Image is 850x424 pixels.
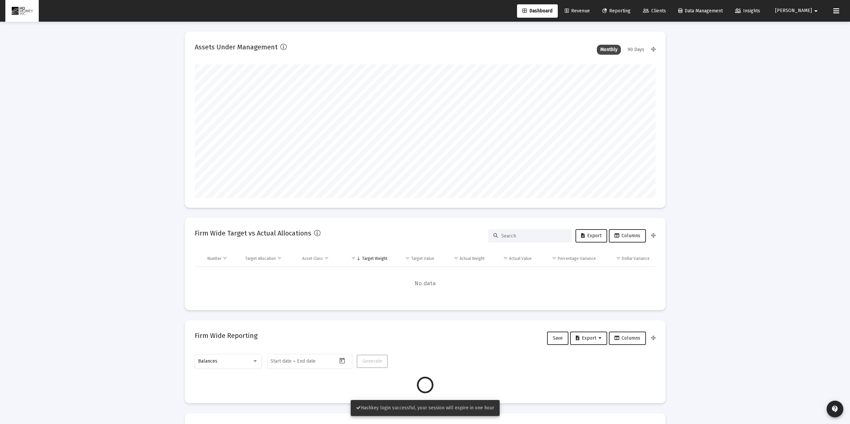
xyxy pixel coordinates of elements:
div: Actual Weight [460,256,485,261]
a: Revenue [559,4,595,18]
td: Column Asset Class [298,251,342,267]
mat-icon: arrow_drop_down [812,4,820,18]
div: Target Weight [362,256,387,261]
span: [PERSON_NAME] [775,8,812,14]
button: Columns [609,332,646,345]
span: Reporting [602,8,631,14]
span: Save [553,335,563,341]
span: Show filter options for column 'Dollar Variance' [616,256,621,261]
h2: Assets Under Management [195,42,278,52]
span: Show filter options for column 'Target Allocation' [277,256,282,261]
div: Percentage Variance [558,256,596,261]
div: Monthly [597,45,621,55]
span: Hashkey login successful, your session will expire in one hour [356,405,494,411]
span: Insights [735,8,760,14]
div: Data grid [195,251,656,300]
a: Clients [638,4,671,18]
td: Column Target Allocation [240,251,298,267]
span: – [293,359,296,364]
div: Target Allocation [245,256,276,261]
span: Show filter options for column 'Target Value' [405,256,410,261]
td: Column Target Value [392,251,439,267]
td: Column Number [203,251,241,267]
button: Open calendar [337,356,347,366]
span: Columns [615,233,640,239]
span: Revenue [565,8,590,14]
td: Column Target Weight [342,251,392,267]
div: Number [207,256,221,261]
td: Column Actual Weight [439,251,489,267]
div: Target Value [411,256,434,261]
button: Save [547,332,568,345]
span: Show filter options for column 'Number' [222,256,227,261]
a: Insights [730,4,766,18]
button: Export [570,332,607,345]
span: Generate [362,358,382,364]
td: Column Dollar Variance [601,251,655,267]
a: Dashboard [517,4,558,18]
span: Dashboard [522,8,552,14]
span: No data [195,280,656,287]
h2: Firm Wide Target vs Actual Allocations [195,228,311,239]
span: Clients [643,8,666,14]
div: 90 Days [624,45,648,55]
input: Start date [271,359,292,364]
td: Column Percentage Variance [536,251,601,267]
input: Search [501,233,567,239]
span: Show filter options for column 'Actual Value' [503,256,508,261]
span: Columns [615,335,640,341]
span: Data Management [678,8,723,14]
div: Dollar Variance [622,256,650,261]
button: Export [575,229,607,243]
button: Generate [357,355,388,368]
span: Export [581,233,602,239]
button: [PERSON_NAME] [767,4,828,17]
span: Show filter options for column 'Target Weight' [351,256,356,261]
span: Show filter options for column 'Actual Weight' [454,256,459,261]
mat-icon: contact_support [831,405,839,413]
input: End date [297,359,329,364]
h2: Firm Wide Reporting [195,330,258,341]
a: Data Management [673,4,728,18]
td: Column Actual Value [489,251,536,267]
span: Show filter options for column 'Percentage Variance' [552,256,557,261]
button: Columns [609,229,646,243]
div: Asset Class [302,256,323,261]
span: Show filter options for column 'Asset Class' [324,256,329,261]
span: Balances [198,358,217,364]
div: Actual Value [509,256,532,261]
img: Dashboard [10,4,34,18]
span: Export [576,335,602,341]
a: Reporting [597,4,636,18]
